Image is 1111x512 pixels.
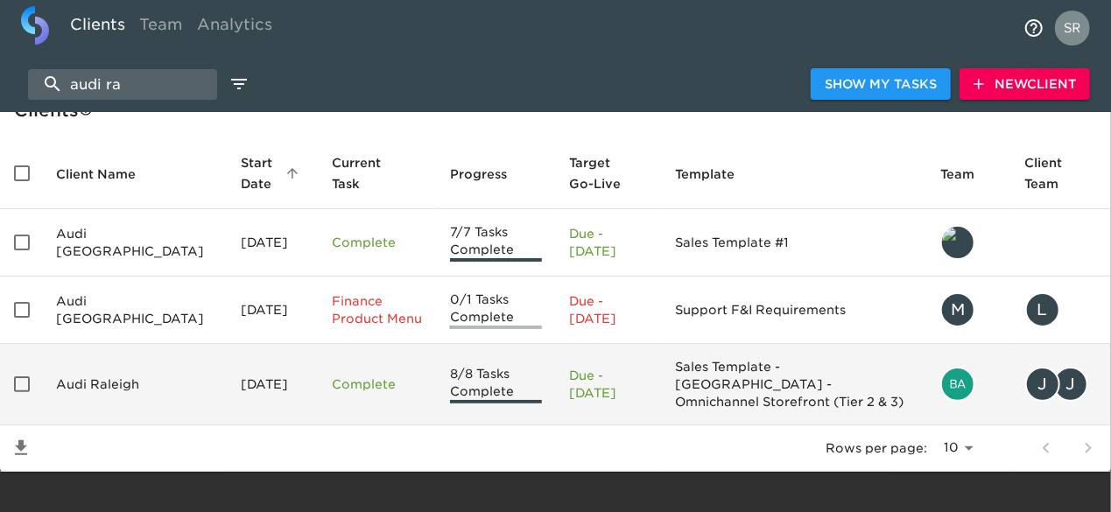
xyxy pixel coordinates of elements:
img: logo [21,6,49,45]
a: Clients [63,6,132,49]
a: Team [132,6,190,49]
td: Audi [GEOGRAPHIC_DATA] [42,209,227,277]
div: J [1025,367,1060,402]
p: Due - [DATE] [570,367,648,402]
td: 7/7 Tasks Complete [436,209,556,277]
button: NewClient [960,68,1090,101]
button: edit [224,69,254,99]
a: Analytics [190,6,279,49]
div: J [1053,367,1088,402]
td: [DATE] [227,277,318,344]
span: Progress [450,164,530,185]
td: [DATE] [227,344,318,425]
td: [DATE] [227,209,318,277]
input: search [28,69,217,100]
td: Support F&I Requirements [662,277,926,344]
div: JONATHAN.HUGHES@HOLMAN.COM, jonathan.hughes@holman.com [1025,367,1097,402]
td: Audi [GEOGRAPHIC_DATA] [42,277,227,344]
span: New Client [974,74,1076,95]
img: bailey.rubin@cdk.com [942,368,974,400]
p: Due - [DATE] [570,292,648,327]
select: rows per page [934,435,980,461]
span: Show My Tasks [825,74,937,95]
button: Show My Tasks [811,68,951,101]
button: notifications [1013,7,1055,49]
div: tyler@roadster.com [940,225,997,260]
div: lzuniga@indigoautogroup.com [1025,292,1097,327]
div: bailey.rubin@cdk.com [940,367,997,402]
span: Client Name [56,164,158,185]
span: Client Team [1025,152,1097,194]
span: Template [676,164,758,185]
div: L [1025,292,1060,327]
img: Profile [1055,11,1090,46]
p: Due - [DATE] [570,225,648,260]
div: M [940,292,975,327]
div: michael.beck@roadster.com [940,292,997,327]
p: Complete [332,375,422,393]
span: Calculated based on the start date and the duration of all Tasks contained in this Hub. [570,152,625,194]
span: Current Task [332,152,422,194]
td: Audi Raleigh [42,344,227,425]
td: 0/1 Tasks Complete [436,277,556,344]
span: Target Go-Live [570,152,648,194]
span: Start Date [241,152,304,194]
p: Complete [332,234,422,251]
td: 8/8 Tasks Complete [436,344,556,425]
span: This is the next Task in this Hub that should be completed [332,152,399,194]
td: Sales Template #1 [662,209,926,277]
td: Sales Template - [GEOGRAPHIC_DATA] - Omnichannel Storefront (Tier 2 & 3) [662,344,926,425]
img: tyler@roadster.com [942,227,974,258]
p: Rows per page: [826,439,927,457]
p: Finance Product Menu [332,292,422,327]
span: Team [940,164,997,185]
